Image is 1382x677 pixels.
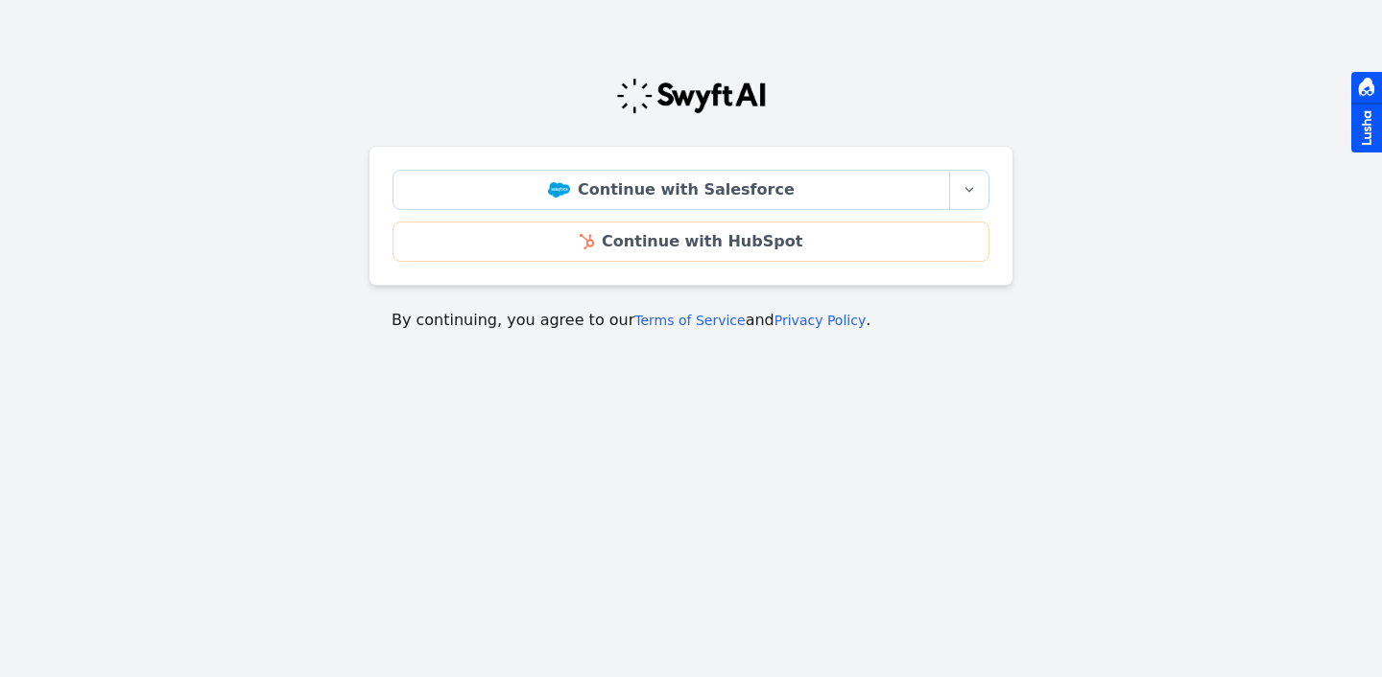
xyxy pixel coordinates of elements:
a: Continue with Salesforce [393,170,950,210]
p: By continuing, you agree to our and . [392,309,990,332]
img: Swyft Logo [615,77,767,115]
a: Privacy Policy [774,313,866,328]
img: Salesforce [548,182,570,198]
img: HubSpot [580,234,594,249]
a: Continue with HubSpot [393,222,989,262]
a: Terms of Service [634,313,745,328]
